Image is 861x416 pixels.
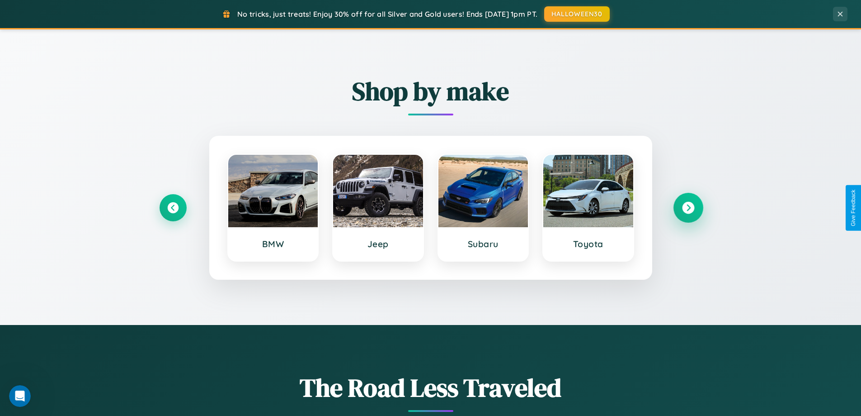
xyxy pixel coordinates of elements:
iframe: Intercom live chat [9,385,31,407]
div: Give Feedback [850,190,856,226]
h3: Toyota [552,239,624,249]
h2: Shop by make [160,74,702,109]
h3: BMW [237,239,309,249]
span: No tricks, just treats! Enjoy 30% off for all Silver and Gold users! Ends [DATE] 1pm PT. [237,10,537,19]
h3: Subaru [447,239,519,249]
button: HALLOWEEN30 [544,6,610,22]
h1: The Road Less Traveled [160,370,702,405]
h3: Jeep [342,239,414,249]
